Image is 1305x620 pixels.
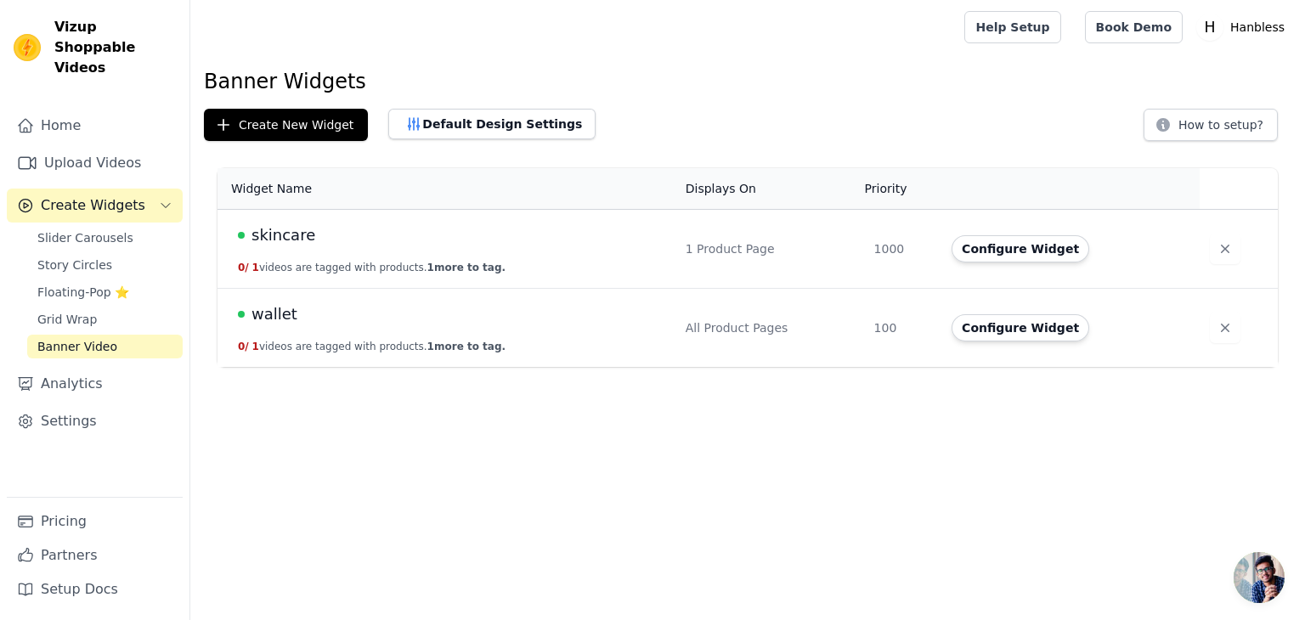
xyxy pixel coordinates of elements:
[27,226,183,250] a: Slider Carousels
[251,302,297,326] span: wallet
[251,223,315,247] span: skincare
[204,68,1291,95] h1: Banner Widgets
[27,307,183,331] a: Grid Wrap
[7,146,183,180] a: Upload Videos
[1210,313,1240,343] button: Delete widget
[1085,11,1183,43] a: Book Demo
[238,261,506,274] button: 0/ 1videos are tagged with products.1more to tag.
[675,168,864,210] th: Displays On
[388,109,596,139] button: Default Design Settings
[37,338,117,355] span: Banner Video
[37,229,133,246] span: Slider Carousels
[7,404,183,438] a: Settings
[686,240,854,257] div: 1 Product Page
[686,319,854,336] div: All Product Pages
[252,341,259,352] span: 1
[238,341,249,352] span: 0 /
[14,34,41,61] img: Vizup
[1144,121,1278,137] a: How to setup?
[7,189,183,223] button: Create Widgets
[238,340,506,353] button: 0/ 1videos are tagged with products.1more to tag.
[1234,552,1285,603] a: Open chat
[204,109,368,141] button: Create New Widget
[37,284,129,301] span: Floating-Pop ⭐
[54,17,176,78] span: Vizup Shoppable Videos
[37,256,112,273] span: Story Circles
[217,168,675,210] th: Widget Name
[1144,109,1278,141] button: How to setup?
[37,311,97,328] span: Grid Wrap
[427,262,506,273] span: 1 more to tag.
[27,280,183,304] a: Floating-Pop ⭐
[1210,234,1240,264] button: Delete widget
[252,262,259,273] span: 1
[864,289,942,368] td: 100
[41,195,145,216] span: Create Widgets
[7,504,183,538] a: Pricing
[238,311,245,318] span: Live Published
[27,253,183,277] a: Story Circles
[7,538,183,572] a: Partners
[7,109,183,143] a: Home
[952,235,1089,262] button: Configure Widget
[964,11,1060,43] a: Help Setup
[952,314,1089,341] button: Configure Widget
[238,232,245,239] span: Live Published
[7,367,183,401] a: Analytics
[864,210,942,289] td: 1000
[1196,12,1291,42] button: H Hanbless
[27,335,183,358] a: Banner Video
[427,341,506,352] span: 1 more to tag.
[7,572,183,606] a: Setup Docs
[238,262,249,273] span: 0 /
[1223,12,1291,42] p: Hanbless
[864,168,942,210] th: Priority
[1205,19,1216,36] text: H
